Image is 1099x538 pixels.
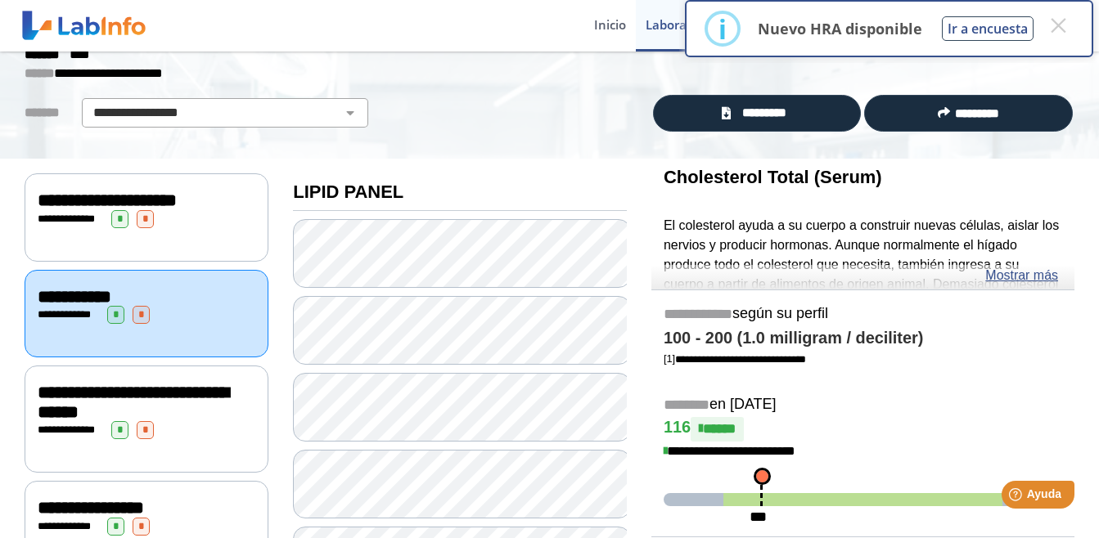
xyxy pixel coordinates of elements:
[664,305,1062,324] h5: según su perfil
[664,167,882,187] b: Cholesterol Total (Serum)
[664,417,1062,442] h4: 116
[664,396,1062,415] h5: en [DATE]
[985,266,1058,285] a: Mostrar más
[942,16,1034,41] button: Ir a encuesta
[758,19,922,38] p: Nuevo HRA disponible
[1043,11,1073,40] button: Close this dialog
[953,474,1081,520] iframe: Help widget launcher
[664,329,1062,348] h4: 100 - 200 (1.0 milligram / deciliter)
[664,352,806,365] a: [1]
[718,14,727,43] div: i
[293,182,403,202] b: LIPID PANEL
[664,216,1062,431] p: El colesterol ayuda a su cuerpo a construir nuevas células, aislar los nervios y producir hormona...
